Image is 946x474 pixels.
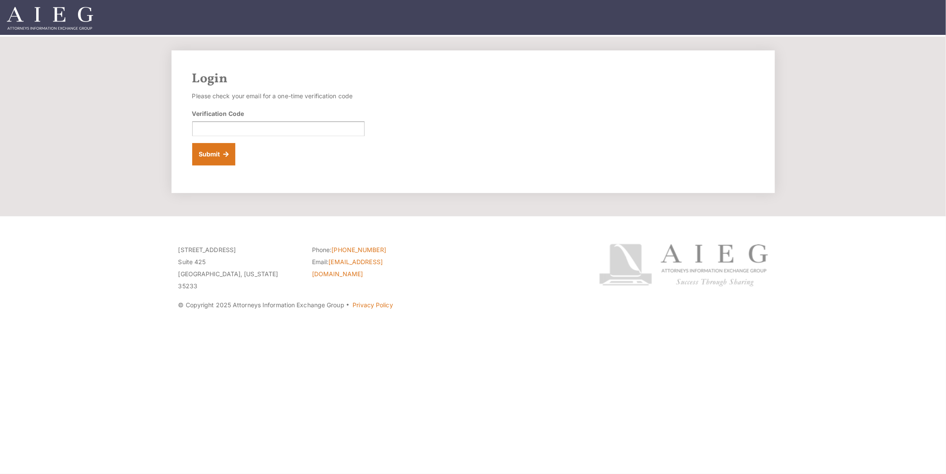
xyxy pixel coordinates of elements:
li: Email: [312,256,433,280]
a: [EMAIL_ADDRESS][DOMAIN_NAME] [312,258,383,278]
img: Attorneys Information Exchange Group logo [599,244,768,287]
p: © Copyright 2025 Attorneys Information Exchange Group [178,299,567,311]
label: Verification Code [192,109,244,118]
p: [STREET_ADDRESS] Suite 425 [GEOGRAPHIC_DATA], [US_STATE] 35233 [178,244,299,292]
img: Attorneys Information Exchange Group [7,7,93,30]
button: Submit [192,143,236,165]
h2: Login [192,71,754,87]
a: [PHONE_NUMBER] [332,246,386,253]
li: Phone: [312,244,433,256]
span: · [346,305,350,309]
p: Please check your email for a one-time verification code [192,90,365,102]
a: Privacy Policy [353,301,393,309]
